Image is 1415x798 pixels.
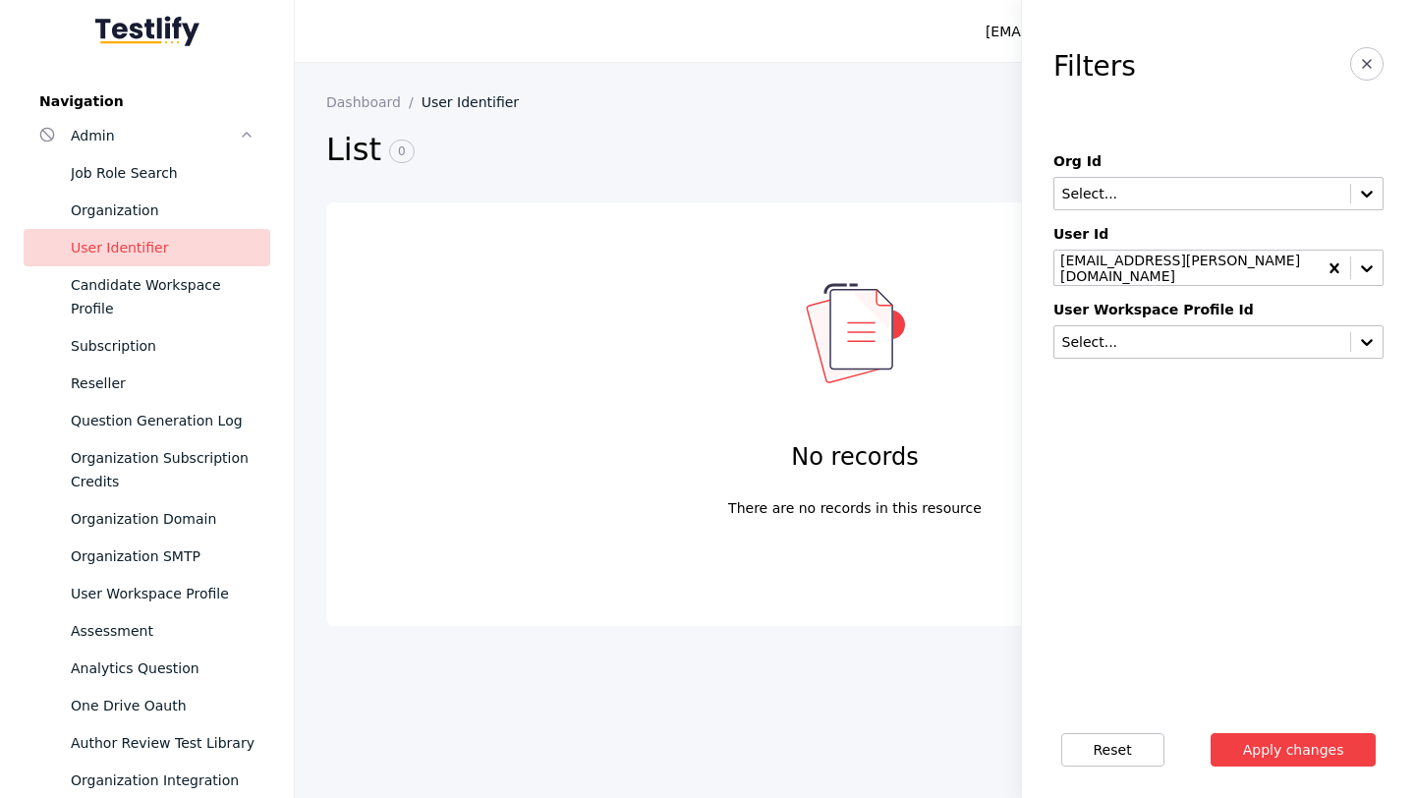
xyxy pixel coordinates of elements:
div: Candidate Workspace Profile [71,273,255,320]
label: User Id [1053,226,1384,242]
div: [EMAIL_ADDRESS][PERSON_NAME][DOMAIN_NAME] [986,20,1340,43]
div: [EMAIL_ADDRESS][PERSON_NAME][DOMAIN_NAME] [1060,253,1313,284]
a: Candidate Workspace Profile [24,266,270,327]
a: User Identifier [24,229,270,266]
a: Analytics Question [24,650,270,687]
a: Organization Subscription Credits [24,439,270,500]
a: User Identifier [422,94,535,110]
a: Assessment [24,612,270,650]
div: Job Role Search [71,161,255,185]
div: Organization [71,199,255,222]
h2: List [326,130,1237,171]
a: Reseller [24,365,270,402]
div: Organization SMTP [71,544,255,568]
a: User Workspace Profile [24,575,270,612]
a: Subscription [24,327,270,365]
button: Reset [1061,733,1164,767]
img: Testlify - Backoffice [95,16,199,46]
a: Job Role Search [24,154,270,192]
h4: No records [791,441,918,473]
a: One Drive Oauth [24,687,270,724]
label: User Workspace Profile Id [1053,302,1384,317]
div: Author Review Test Library [71,731,255,755]
div: Question Generation Log [71,409,255,432]
span: 0 [389,140,415,163]
h3: Filters [1053,51,1136,83]
a: Question Generation Log [24,402,270,439]
div: User Workspace Profile [71,582,255,605]
div: Reseller [71,371,255,395]
div: Subscription [71,334,255,358]
a: Dashboard [326,94,422,110]
div: There are no records in this resource [728,496,982,506]
div: Organization Domain [71,507,255,531]
a: Author Review Test Library [24,724,270,762]
div: Analytics Question [71,656,255,680]
label: Navigation [24,93,270,109]
button: Apply changes [1211,733,1377,767]
div: Organization Subscription Credits [71,446,255,493]
div: Admin [71,124,239,147]
div: User Identifier [71,236,255,259]
div: One Drive Oauth [71,694,255,717]
a: Organization Domain [24,500,270,538]
div: Assessment [71,619,255,643]
a: Organization [24,192,270,229]
div: Organization Integration [71,769,255,792]
label: Org Id [1053,153,1384,169]
a: Organization SMTP [24,538,270,575]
